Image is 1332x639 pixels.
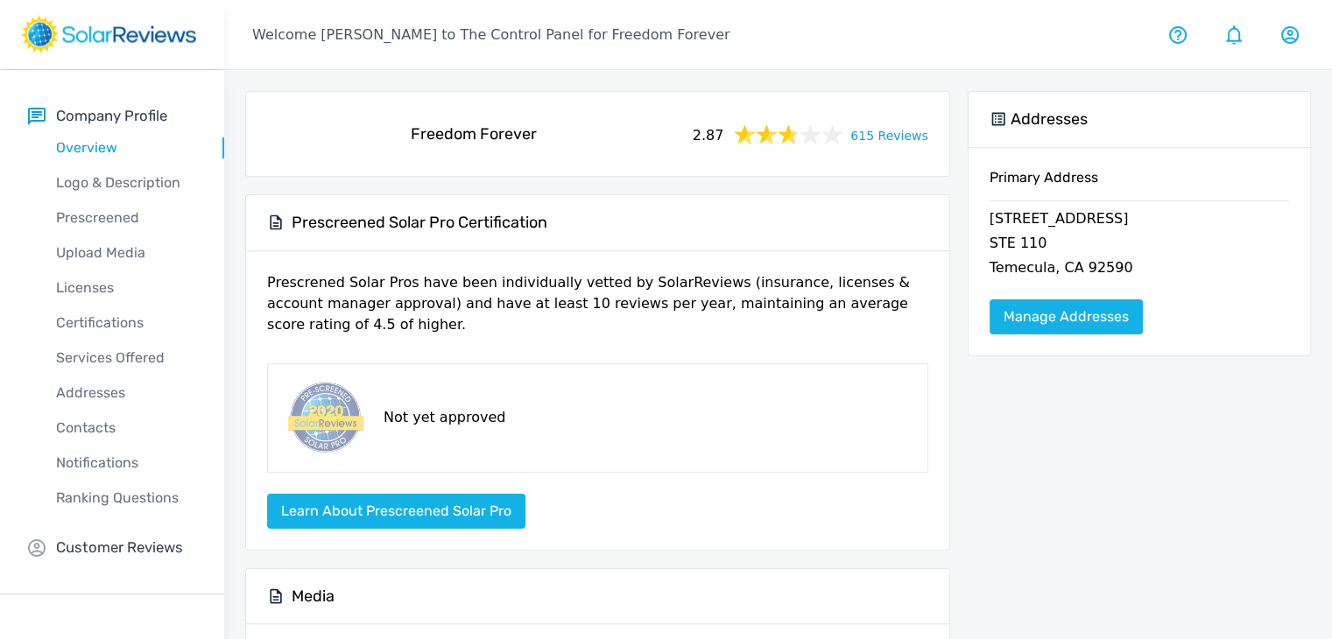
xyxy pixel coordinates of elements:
p: [STREET_ADDRESS] [990,208,1289,233]
h5: Addresses [1011,109,1088,130]
p: Logo & Description [28,172,224,193]
p: Prescrened Solar Pros have been individually vetted by SolarReviews (insurance, licenses & accoun... [267,272,928,349]
a: Overview [28,130,224,165]
a: Contacts [28,411,224,446]
a: Notifications [28,446,224,481]
p: Overview [28,137,224,158]
a: Licenses [28,270,224,305]
p: Certifications [28,312,224,334]
a: Manage Addresses [990,299,1143,334]
button: Learn about Prescreened Solar Pro [267,494,525,529]
a: Certifications [28,305,224,341]
p: Customer Reviews [56,537,183,558]
p: Notifications [28,453,224,474]
a: Prescreened [28,200,224,235]
span: 2.87 [693,122,724,146]
p: Ranking Questions [28,488,224,509]
h5: Freedom Forever [411,124,537,144]
h5: Prescreened Solar Pro Certification [292,213,547,233]
a: Upload Media [28,235,224,270]
p: Temecula, CA 92590 [990,257,1289,282]
p: Upload Media [28,242,224,263]
a: Ranking Questions [28,481,224,516]
p: Contacts [28,418,224,439]
p: Prescreened [28,207,224,228]
p: Not yet approved [384,407,505,428]
a: Services Offered [28,341,224,376]
p: Services Offered [28,348,224,369]
p: Licenses [28,277,224,298]
p: STE 110 [990,233,1289,257]
a: 615 Reviews [850,123,927,145]
h5: Media [292,586,335,607]
p: Company Profile [56,105,167,127]
a: Addresses [28,376,224,411]
h6: Primary Address [990,169,1289,200]
p: Welcome [PERSON_NAME] to The Control Panel for Freedom Forever [252,25,729,46]
img: prescreened-badge.png [282,378,366,458]
a: Learn about Prescreened Solar Pro [267,502,525,519]
p: Addresses [28,383,224,404]
a: Logo & Description [28,165,224,200]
